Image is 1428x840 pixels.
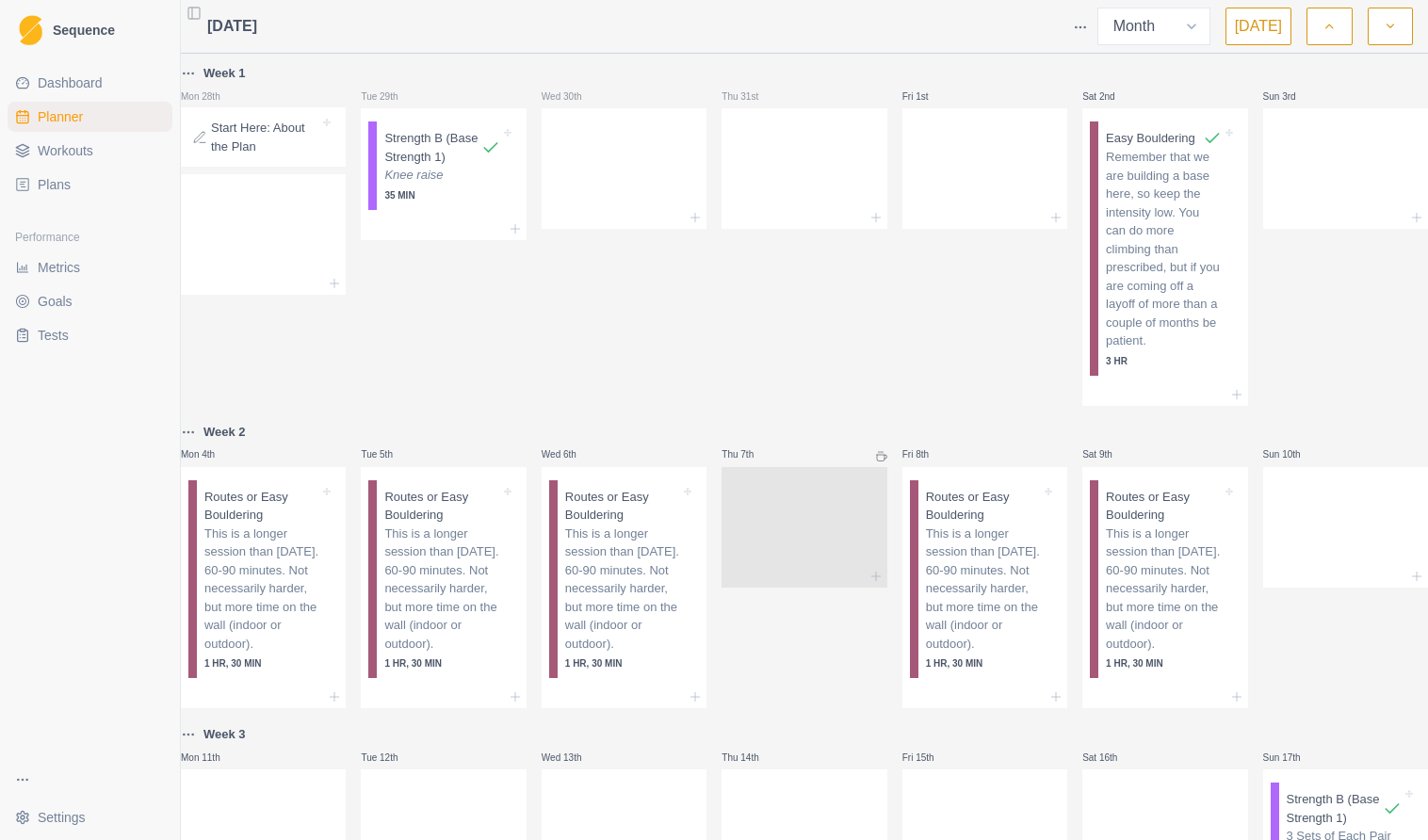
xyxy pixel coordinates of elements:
[361,89,417,104] p: Tue 29th
[1082,751,1139,765] p: Sat 16th
[926,488,1041,525] p: Routes or Easy Bouldering
[38,258,80,277] span: Metrics
[1263,751,1320,765] p: Sun 17th
[384,166,499,185] p: Knee raise
[722,447,778,461] p: Thu 7th
[181,447,237,461] p: Mon 4th
[902,89,959,104] p: Fri 1st
[8,802,172,832] button: Settings
[1263,447,1320,461] p: Sun 10th
[368,480,518,679] div: Routes or Easy BoulderingThis is a longer session than [DATE]. 60-90 minutes. Not necessarily har...
[204,488,319,525] p: Routes or Easy Bouldering
[565,525,680,654] p: This is a longer session than [DATE]. 60-90 minutes. Not necessarily harder, but more time on the...
[910,480,1060,679] div: Routes or Easy BoulderingThis is a longer session than [DATE]. 60-90 minutes. Not necessarily har...
[181,107,346,167] div: Start Here: About the Plan
[38,175,71,194] span: Plans
[1082,89,1139,104] p: Sat 2nd
[8,222,172,252] div: Performance
[181,751,237,765] p: Mon 11th
[38,73,103,92] span: Dashboard
[38,292,73,311] span: Goals
[53,24,115,37] span: Sequence
[565,656,680,670] p: 1 HR, 30 MIN
[1287,790,1383,827] p: Strength B (Base Strength 1)
[8,170,172,200] a: Plans
[384,188,499,202] p: 35 MIN
[203,423,246,442] p: Week 2
[1263,89,1320,104] p: Sun 3rd
[8,136,172,166] a: Workouts
[565,488,680,525] p: Routes or Easy Bouldering
[902,751,959,765] p: Fri 15th
[1106,129,1195,148] p: Easy Bouldering
[207,15,257,38] span: [DATE]
[38,107,83,126] span: Planner
[542,89,598,104] p: Wed 30th
[203,725,246,744] p: Week 3
[384,129,480,166] p: Strength B (Base Strength 1)
[8,8,172,53] a: LogoSequence
[542,447,598,461] p: Wed 6th
[722,751,778,765] p: Thu 14th
[1106,656,1221,670] p: 1 HR, 30 MIN
[549,480,699,679] div: Routes or Easy BoulderingThis is a longer session than [DATE]. 60-90 minutes. Not necessarily har...
[1082,447,1139,461] p: Sat 9th
[181,89,237,104] p: Mon 28th
[8,68,172,98] a: Dashboard
[1090,121,1240,376] div: Easy BoulderingRemember that we are building a base here, so keep the intensity low. You can do m...
[926,656,1041,670] p: 1 HR, 30 MIN
[542,751,598,765] p: Wed 13th
[1225,8,1291,45] button: [DATE]
[384,656,499,670] p: 1 HR, 30 MIN
[38,141,93,160] span: Workouts
[8,286,172,316] a: Goals
[361,447,417,461] p: Tue 5th
[384,525,499,654] p: This is a longer session than [DATE]. 60-90 minutes. Not necessarily harder, but more time on the...
[722,89,778,104] p: Thu 31st
[38,326,69,345] span: Tests
[8,252,172,283] a: Metrics
[204,656,319,670] p: 1 HR, 30 MIN
[1106,354,1221,368] p: 3 HR
[926,525,1041,654] p: This is a longer session than [DATE]. 60-90 minutes. Not necessarily harder, but more time on the...
[1106,148,1221,350] p: Remember that we are building a base here, so keep the intensity low. You can do more climbing th...
[1106,525,1221,654] p: This is a longer session than [DATE]. 60-90 minutes. Not necessarily harder, but more time on the...
[368,121,518,210] div: Strength B (Base Strength 1)Knee raise35 MIN
[361,751,417,765] p: Tue 12th
[203,64,246,83] p: Week 1
[188,480,338,679] div: Routes or Easy BoulderingThis is a longer session than [DATE]. 60-90 minutes. Not necessarily har...
[8,102,172,132] a: Planner
[211,119,319,155] p: Start Here: About the Plan
[1090,480,1240,679] div: Routes or Easy BoulderingThis is a longer session than [DATE]. 60-90 minutes. Not necessarily har...
[8,320,172,350] a: Tests
[204,525,319,654] p: This is a longer session than [DATE]. 60-90 minutes. Not necessarily harder, but more time on the...
[902,447,959,461] p: Fri 8th
[1106,488,1221,525] p: Routes or Easy Bouldering
[384,488,499,525] p: Routes or Easy Bouldering
[19,15,42,46] img: Logo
